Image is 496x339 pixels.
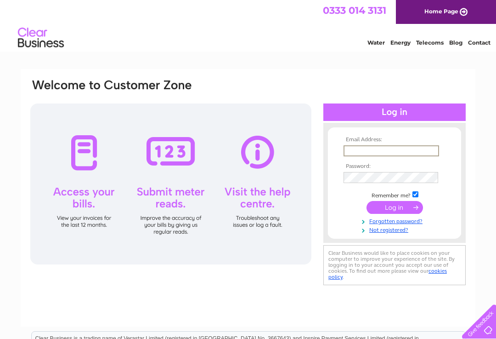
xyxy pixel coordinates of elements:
[390,39,411,46] a: Energy
[328,268,447,280] a: cookies policy
[341,163,448,170] th: Password:
[17,24,64,52] img: logo.png
[344,225,448,234] a: Not registered?
[449,39,462,46] a: Blog
[416,39,444,46] a: Telecoms
[468,39,490,46] a: Contact
[323,5,386,16] a: 0333 014 3131
[323,245,466,285] div: Clear Business would like to place cookies on your computer to improve your experience of the sit...
[32,5,466,45] div: Clear Business is a trading name of Verastar Limited (registered in [GEOGRAPHIC_DATA] No. 3667643...
[344,216,448,225] a: Forgotten password?
[367,39,385,46] a: Water
[366,201,423,214] input: Submit
[341,190,448,199] td: Remember me?
[341,137,448,143] th: Email Address:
